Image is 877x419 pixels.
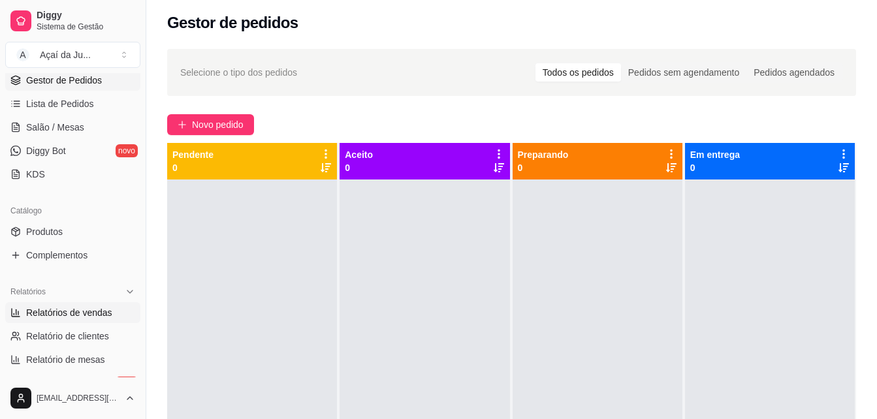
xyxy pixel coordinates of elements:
[26,144,66,157] span: Diggy Bot
[5,42,140,68] button: Select a team
[746,63,842,82] div: Pedidos agendados
[26,168,45,181] span: KDS
[167,114,254,135] button: Novo pedido
[535,63,621,82] div: Todos os pedidos
[172,161,214,174] p: 0
[37,22,135,32] span: Sistema de Gestão
[26,225,63,238] span: Produtos
[690,161,740,174] p: 0
[5,164,140,185] a: KDS
[5,200,140,221] div: Catálogo
[5,373,140,394] a: Relatório de fidelidadenovo
[5,5,140,37] a: DiggySistema de Gestão
[5,326,140,347] a: Relatório de clientes
[180,65,297,80] span: Selecione o tipo dos pedidos
[16,48,29,61] span: A
[37,10,135,22] span: Diggy
[192,117,244,132] span: Novo pedido
[26,74,102,87] span: Gestor de Pedidos
[621,63,746,82] div: Pedidos sem agendamento
[178,120,187,129] span: plus
[40,48,91,61] div: Açaí da Ju ...
[5,245,140,266] a: Complementos
[5,140,140,161] a: Diggy Botnovo
[26,121,84,134] span: Salão / Mesas
[518,161,569,174] p: 0
[26,353,105,366] span: Relatório de mesas
[5,349,140,370] a: Relatório de mesas
[26,377,117,390] span: Relatório de fidelidade
[5,93,140,114] a: Lista de Pedidos
[37,393,120,403] span: [EMAIL_ADDRESS][DOMAIN_NAME]
[26,306,112,319] span: Relatórios de vendas
[172,148,214,161] p: Pendente
[5,382,140,414] button: [EMAIL_ADDRESS][DOMAIN_NAME]
[26,249,88,262] span: Complementos
[345,161,373,174] p: 0
[26,97,94,110] span: Lista de Pedidos
[518,148,569,161] p: Preparando
[5,117,140,138] a: Salão / Mesas
[167,12,298,33] h2: Gestor de pedidos
[26,330,109,343] span: Relatório de clientes
[10,287,46,297] span: Relatórios
[5,70,140,91] a: Gestor de Pedidos
[5,221,140,242] a: Produtos
[5,302,140,323] a: Relatórios de vendas
[345,148,373,161] p: Aceito
[690,148,740,161] p: Em entrega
